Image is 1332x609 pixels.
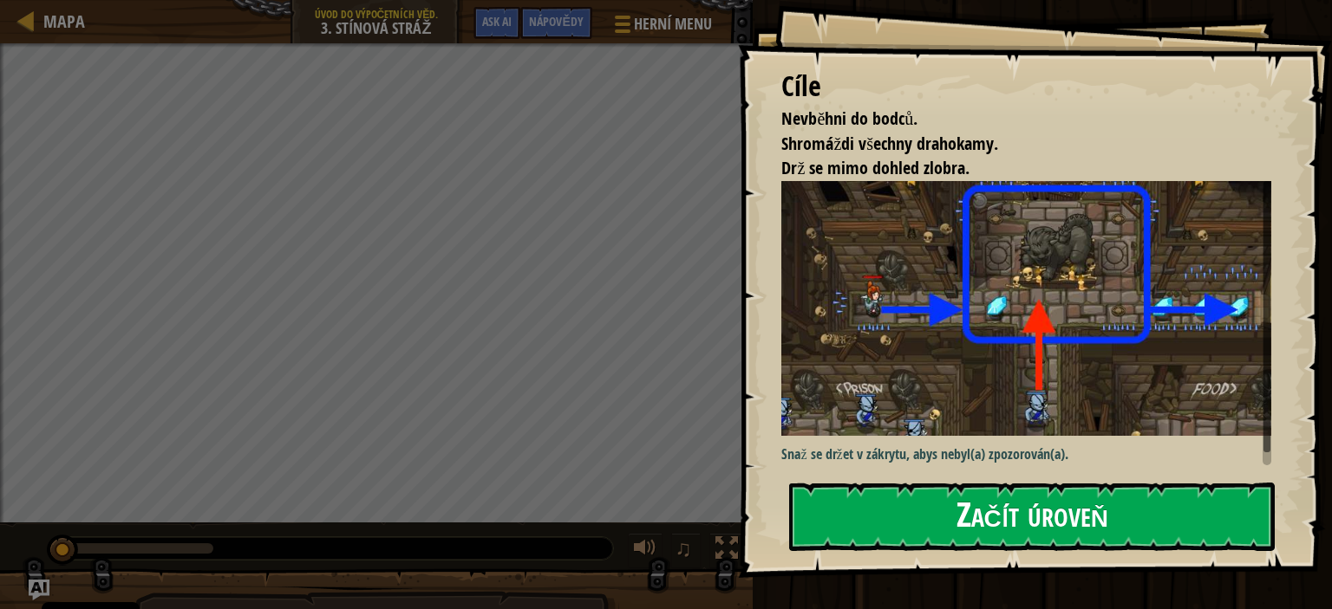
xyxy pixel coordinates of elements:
[29,580,49,600] button: Ask AI
[634,13,712,36] span: Herní menu
[529,13,583,29] span: Nápovědy
[781,156,970,179] span: Drž se mimo dohled zlobra.
[675,535,692,561] span: ♫
[43,10,85,33] span: Mapa
[789,483,1275,551] button: Začít úroveň
[781,444,1284,464] p: Snaž se držet v zákrytu, abys nebyl(a) zpozorován(a).
[628,533,663,568] button: Nastavení hlasitosti
[671,533,701,568] button: ♫
[781,67,1271,107] div: Cíle
[760,132,1267,157] li: Shromáždi všechny drahokamy.
[709,533,744,568] button: Přepnout na celou obrazovku
[781,181,1284,436] img: Stínová stráž
[601,7,722,48] button: Herní menu
[781,132,998,155] span: Shromáždi všechny drahokamy.
[35,10,85,33] a: Mapa
[760,107,1267,132] li: Nevběhni do bodců.
[473,7,520,39] button: Ask AI
[781,107,917,130] span: Nevběhni do bodců.
[760,156,1267,181] li: Drž se mimo dohled zlobra.
[482,13,512,29] span: Ask AI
